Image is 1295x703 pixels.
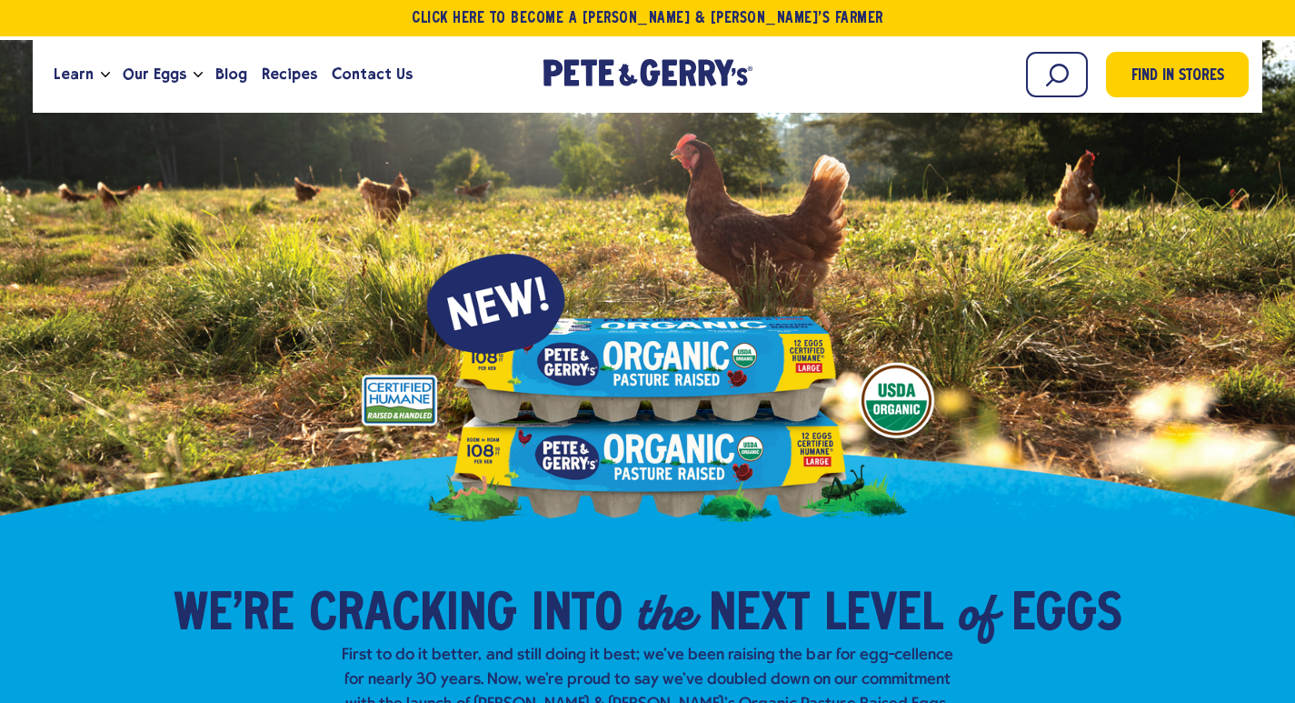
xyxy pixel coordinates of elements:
[1026,52,1088,97] input: Search
[709,588,810,643] span: Next
[309,588,517,643] span: Cracking
[123,63,186,85] span: Our Eggs
[1131,65,1224,89] span: Find in Stores
[262,63,317,85] span: Recipes
[824,588,943,643] span: Level
[1106,52,1249,97] a: Find in Stores
[194,72,203,78] button: Open the dropdown menu for Our Eggs
[101,72,110,78] button: Open the dropdown menu for Learn
[532,588,623,643] span: into
[54,63,94,85] span: Learn
[46,50,101,99] a: Learn
[174,588,294,643] span: We’re
[208,50,254,99] a: Blog
[324,50,420,99] a: Contact Us
[254,50,324,99] a: Recipes
[332,63,413,85] span: Contact Us
[637,579,694,645] em: the
[1011,588,1122,643] span: Eggs​
[115,50,194,99] a: Our Eggs
[215,63,247,85] span: Blog
[958,579,997,645] em: of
